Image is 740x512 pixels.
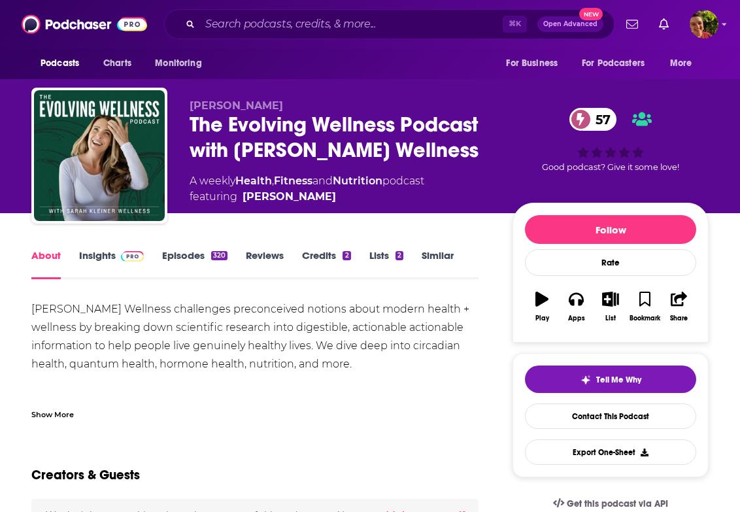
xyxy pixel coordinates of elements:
a: Show notifications dropdown [654,13,674,35]
button: List [594,283,628,330]
div: Play [535,315,549,322]
span: For Business [506,54,558,73]
button: Export One-Sheet [525,439,696,465]
a: Show notifications dropdown [621,13,643,35]
div: List [605,315,616,322]
h2: Creators & Guests [31,467,140,483]
a: Similar [422,249,454,279]
a: 57 [569,108,617,131]
button: Apps [559,283,593,330]
img: Podchaser Pro [121,251,144,262]
button: tell me why sparkleTell Me Why [525,366,696,393]
button: open menu [31,51,96,76]
span: Podcasts [41,54,79,73]
span: Charts [103,54,131,73]
div: Bookmark [630,315,660,322]
span: New [579,8,603,20]
button: open menu [661,51,709,76]
span: and [312,175,333,187]
a: [PERSON_NAME] [243,189,336,205]
a: Reviews [246,249,284,279]
a: Charts [95,51,139,76]
span: [PERSON_NAME] [190,99,283,112]
div: Share [670,315,688,322]
img: The Evolving Wellness Podcast with Sarah Kleiner Wellness [34,90,165,221]
button: Play [525,283,559,330]
a: InsightsPodchaser Pro [79,249,144,279]
span: 57 [582,108,617,131]
div: Rate [525,249,696,276]
a: Credits2 [302,249,350,279]
a: Episodes320 [162,249,227,279]
button: open menu [497,51,574,76]
span: , [272,175,274,187]
div: Search podcasts, credits, & more... [164,9,614,39]
span: Logged in as Marz [690,10,718,39]
span: For Podcasters [582,54,645,73]
button: Bookmark [628,283,662,330]
img: Podchaser - Follow, Share and Rate Podcasts [22,12,147,37]
div: Apps [568,315,585,322]
div: 2 [395,251,403,260]
span: Good podcast? Give it some love! [542,162,679,172]
div: 320 [211,251,227,260]
span: featuring [190,189,424,205]
img: User Profile [690,10,718,39]
div: A weekly podcast [190,173,424,205]
span: ⌘ K [503,16,527,33]
button: Open AdvancedNew [537,16,603,32]
div: 57Good podcast? Give it some love! [513,99,709,181]
a: Nutrition [333,175,382,187]
button: Show profile menu [690,10,718,39]
button: Share [662,283,696,330]
span: Monitoring [155,54,201,73]
span: More [670,54,692,73]
button: open menu [146,51,218,76]
a: About [31,249,61,279]
a: Fitness [274,175,312,187]
input: Search podcasts, credits, & more... [200,14,503,35]
span: Get this podcast via API [567,498,668,509]
button: open menu [573,51,664,76]
a: Contact This Podcast [525,403,696,429]
div: [PERSON_NAME] Wellness challenges preconceived notions about modern health + wellness by breaking... [31,300,479,447]
a: Health [235,175,272,187]
div: 2 [343,251,350,260]
span: Tell Me Why [596,375,641,385]
img: tell me why sparkle [580,375,591,385]
a: Lists2 [369,249,403,279]
span: Open Advanced [543,21,597,27]
button: Follow [525,215,696,244]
